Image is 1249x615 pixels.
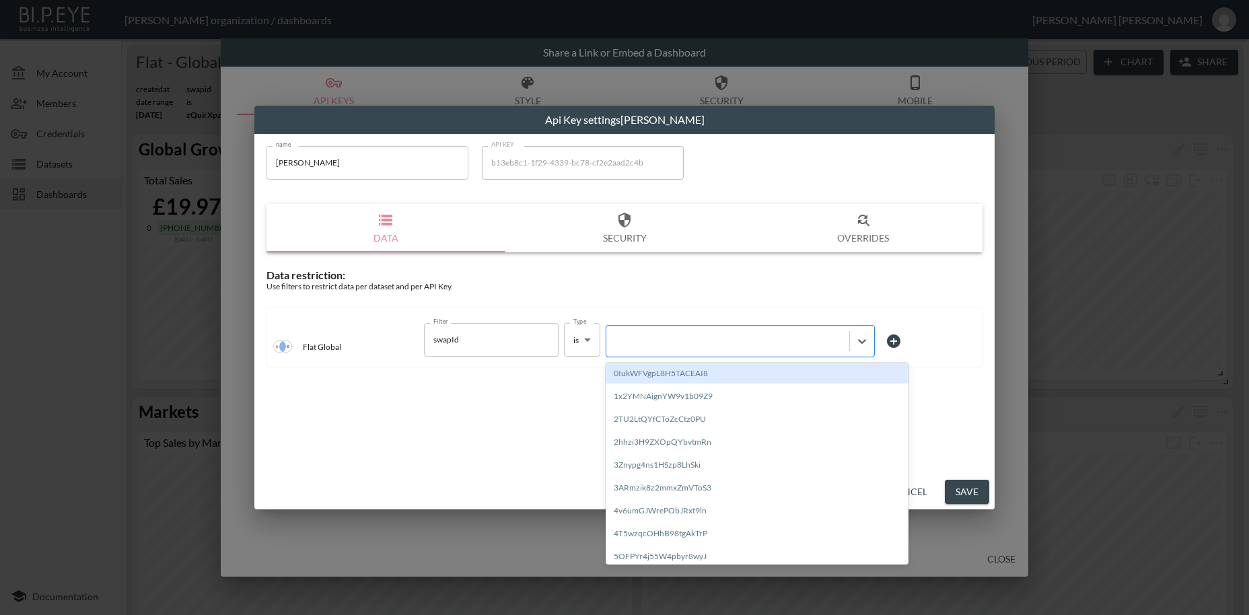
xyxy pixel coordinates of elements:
div: 1x2YMNAignYW9v1b09Z9 [606,386,908,406]
img: inner join icon [273,337,292,356]
span: Data restriction: [266,268,345,281]
span: 2TU2LtQYfCToZcCtz0PU [606,408,908,431]
button: Save [945,480,989,505]
div: 0IukWFVgpL8H5TACEAI8 [606,363,908,384]
span: 2hhzi3H9ZXOpQYbvtmRn [606,431,908,454]
span: 4v6umGJWrePObJRxt9ln [606,500,908,523]
span: 0IukWFVgpL8H5TACEAI8 [606,363,908,386]
div: 2TU2LtQYfCToZcCtz0PU [606,408,908,429]
div: 5OFPYr4j55W4pbyr8wyJ [606,546,908,567]
h2: Api Key settings [PERSON_NAME] [254,106,995,134]
label: API KEY [491,140,515,149]
span: 5OFPYr4j55W4pbyr8wyJ [606,546,908,569]
div: 4v6umGJWrePObJRxt9ln [606,500,908,521]
span: 4T5wzqcOHhB98tgAkTrP [606,523,908,546]
label: Filter [433,317,448,326]
div: 4T5wzqcOHhB98tgAkTrP [606,523,908,544]
span: is [573,335,579,345]
button: Data [266,204,505,252]
span: 1x2YMNAignYW9v1b09Z9 [606,386,908,408]
div: 3ARmzik8z2mmxZmVToS3 [606,477,908,498]
label: name [276,140,291,149]
div: 3Znypg4ns1HSzp8LhSki [606,454,908,475]
button: Overrides [744,204,983,252]
input: Filter [430,329,532,351]
span: 3Znypg4ns1HSzp8LhSki [606,454,908,477]
div: Use filters to restrict data per dataset and per API Key. [266,281,983,291]
div: 2hhzi3H9ZXOpQYbvtmRn [606,431,908,452]
label: Type [573,317,587,326]
span: 3ARmzik8z2mmxZmVToS3 [606,477,908,500]
p: Flat Global [303,342,341,352]
button: Security [505,204,744,252]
